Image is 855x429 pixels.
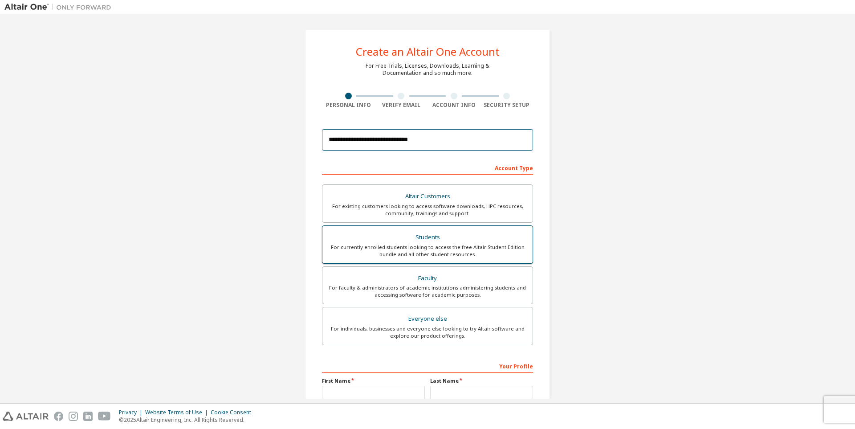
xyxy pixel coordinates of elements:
img: instagram.svg [69,412,78,421]
div: Faculty [328,272,527,285]
img: altair_logo.svg [3,412,49,421]
div: Students [328,231,527,244]
div: Create an Altair One Account [356,46,500,57]
div: Personal Info [322,102,375,109]
div: For Free Trials, Licenses, Downloads, Learning & Documentation and so much more. [366,62,489,77]
img: Altair One [4,3,116,12]
div: Altair Customers [328,190,527,203]
label: First Name [322,377,425,384]
div: Everyone else [328,313,527,325]
div: Cookie Consent [211,409,256,416]
div: Website Terms of Use [145,409,211,416]
div: Account Type [322,160,533,175]
div: Security Setup [480,102,533,109]
div: For faculty & administrators of academic institutions administering students and accessing softwa... [328,284,527,298]
img: youtube.svg [98,412,111,421]
div: Account Info [427,102,480,109]
div: Privacy [119,409,145,416]
div: Your Profile [322,359,533,373]
img: facebook.svg [54,412,63,421]
img: linkedin.svg [83,412,93,421]
div: Verify Email [375,102,428,109]
label: Last Name [430,377,533,384]
div: For existing customers looking to access software downloads, HPC resources, community, trainings ... [328,203,527,217]
div: For currently enrolled students looking to access the free Altair Student Edition bundle and all ... [328,244,527,258]
p: © 2025 Altair Engineering, Inc. All Rights Reserved. [119,416,256,424]
div: For individuals, businesses and everyone else looking to try Altair software and explore our prod... [328,325,527,339]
